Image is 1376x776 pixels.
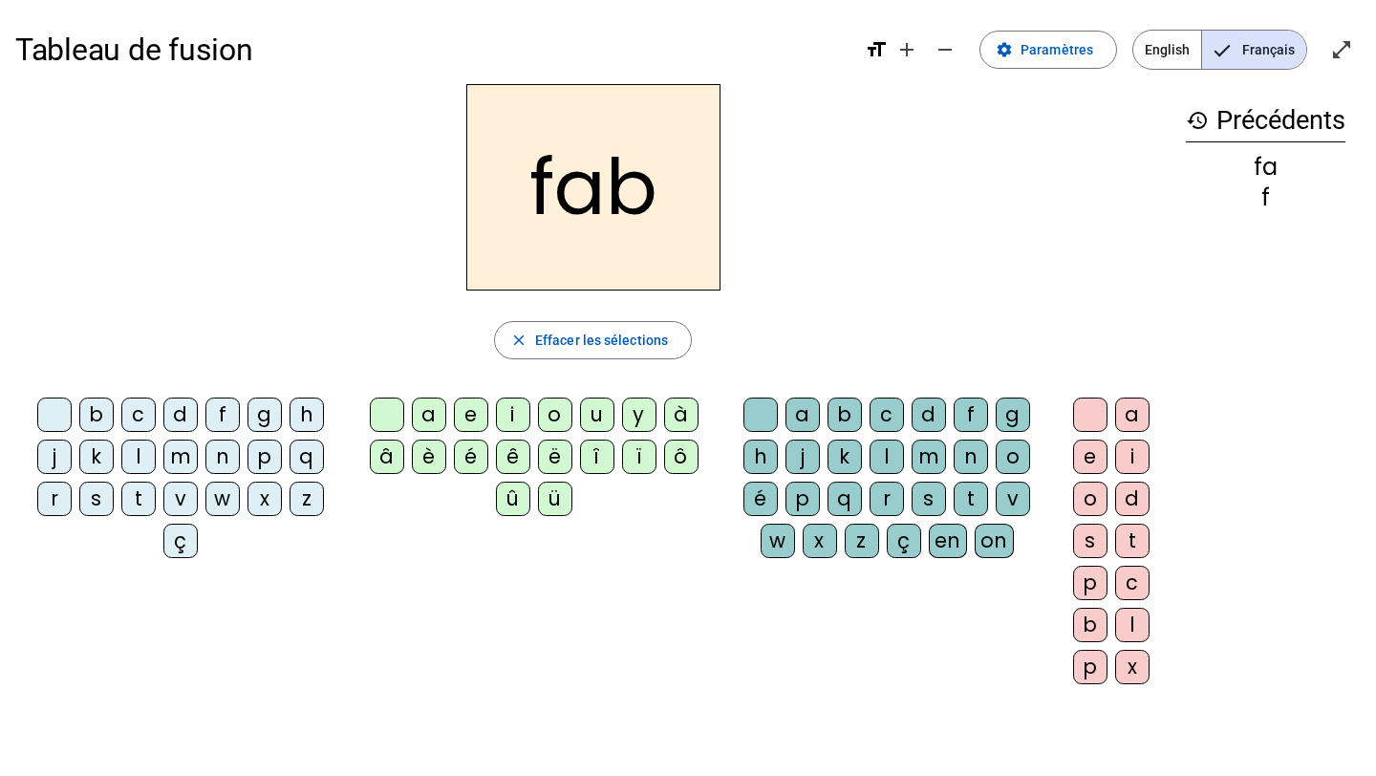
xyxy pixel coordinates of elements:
div: h [743,440,778,474]
div: u [580,398,614,432]
div: ï [622,440,656,474]
div: a [785,398,820,432]
span: Paramètres [1021,38,1093,61]
div: f [1186,186,1345,209]
div: m [163,440,198,474]
div: n [954,440,988,474]
div: l [870,440,904,474]
div: ô [664,440,699,474]
div: à [664,398,699,432]
div: x [1115,650,1150,684]
mat-icon: history [1186,109,1209,132]
div: h [290,398,324,432]
div: s [79,482,114,516]
div: c [870,398,904,432]
div: y [622,398,656,432]
div: a [412,398,446,432]
div: d [912,398,946,432]
div: o [1073,482,1107,516]
div: t [1115,524,1150,558]
div: j [785,440,820,474]
div: t [954,482,988,516]
button: Augmenter la taille de la police [888,31,926,69]
h2: fab [466,84,720,291]
div: e [454,398,488,432]
div: c [121,398,156,432]
div: d [1115,482,1150,516]
div: b [828,398,862,432]
div: o [996,440,1030,474]
div: è [412,440,446,474]
div: e [1073,440,1107,474]
span: Français [1202,31,1306,69]
mat-icon: settings [996,41,1013,58]
mat-icon: open_in_full [1330,38,1353,61]
div: p [1073,566,1107,600]
h1: Tableau de fusion [15,19,849,80]
div: û [496,482,530,516]
div: b [79,398,114,432]
div: p [247,440,282,474]
div: v [996,482,1030,516]
span: English [1133,31,1201,69]
div: ç [887,524,921,558]
div: q [828,482,862,516]
div: r [37,482,72,516]
div: g [996,398,1030,432]
div: ë [538,440,572,474]
div: v [163,482,198,516]
div: i [496,398,530,432]
div: ê [496,440,530,474]
div: d [163,398,198,432]
div: o [538,398,572,432]
div: z [845,524,879,558]
div: k [79,440,114,474]
div: x [247,482,282,516]
div: z [290,482,324,516]
div: é [454,440,488,474]
div: m [912,440,946,474]
div: f [954,398,988,432]
mat-button-toggle-group: Language selection [1132,30,1307,70]
button: Paramètres [979,31,1117,69]
div: ç [163,524,198,558]
mat-icon: remove [934,38,957,61]
div: i [1115,440,1150,474]
div: t [121,482,156,516]
div: en [929,524,967,558]
div: c [1115,566,1150,600]
button: Effacer les sélections [494,321,692,359]
div: b [1073,608,1107,642]
mat-icon: close [510,332,527,349]
div: q [290,440,324,474]
div: g [247,398,282,432]
div: l [121,440,156,474]
h3: Précédents [1186,99,1345,142]
div: w [761,524,795,558]
mat-icon: format_size [865,38,888,61]
div: fa [1186,156,1345,179]
div: s [912,482,946,516]
div: j [37,440,72,474]
div: p [1073,650,1107,684]
div: a [1115,398,1150,432]
div: é [743,482,778,516]
mat-icon: add [895,38,918,61]
div: r [870,482,904,516]
div: k [828,440,862,474]
div: on [975,524,1014,558]
div: n [205,440,240,474]
button: Entrer en plein écran [1322,31,1361,69]
span: Effacer les sélections [535,329,668,352]
div: f [205,398,240,432]
div: s [1073,524,1107,558]
div: ü [538,482,572,516]
div: â [370,440,404,474]
div: l [1115,608,1150,642]
div: p [785,482,820,516]
div: w [205,482,240,516]
div: î [580,440,614,474]
div: x [803,524,837,558]
button: Diminuer la taille de la police [926,31,964,69]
